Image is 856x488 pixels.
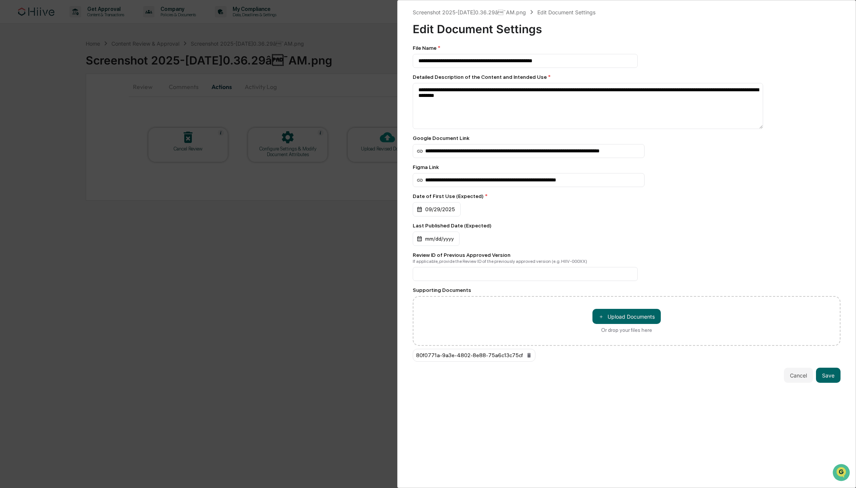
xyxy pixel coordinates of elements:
[15,109,48,117] span: Data Lookup
[8,58,21,71] img: 1746055101610-c473b297-6a78-478c-a979-82029cc54cd1
[413,223,841,229] div: Last Published Date (Expected)
[592,309,661,324] button: Or drop your files here
[8,96,14,102] div: 🖐️
[413,259,841,264] div: If applicable, provide the Review ID of the previously approved version (e.g. HIIV-000XX)
[601,327,652,333] div: Or drop your files here
[413,164,841,170] div: Figma Link
[128,60,137,69] button: Start new chat
[413,74,841,80] div: Detailed Description of the Content and Intended Use
[537,9,595,15] div: Edit Document Settings
[413,193,841,199] div: Date of First Use (Expected)
[413,202,461,216] div: 09/29/2025
[62,95,94,103] span: Attestations
[832,463,852,483] iframe: Open customer support
[26,58,124,65] div: Start new chat
[413,135,841,141] div: Google Document Link
[413,252,841,258] div: Review ID of Previous Approved Version
[598,313,604,320] span: ＋
[15,95,49,103] span: Preclearance
[55,96,61,102] div: 🗄️
[413,287,841,293] div: Supporting Documents
[53,127,91,134] a: Powered byPylon
[5,92,52,106] a: 🖐️Preclearance
[52,92,97,106] a: 🗄️Attestations
[75,128,91,134] span: Pylon
[413,9,526,15] div: Screenshot 2025-[DATE]0.36.29â¯AM.png
[816,368,841,383] button: Save
[784,368,813,383] button: Cancel
[8,16,137,28] p: How can we help?
[413,349,535,362] div: 80f0771a-9a3e-4802-8e88-75a6c13c75cf
[26,65,96,71] div: We're available if you need us!
[413,232,460,246] div: mm/dd/yyyy
[413,45,841,51] div: File Name
[413,16,841,36] div: Edit Document Settings
[8,110,14,116] div: 🔎
[5,106,51,120] a: 🔎Data Lookup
